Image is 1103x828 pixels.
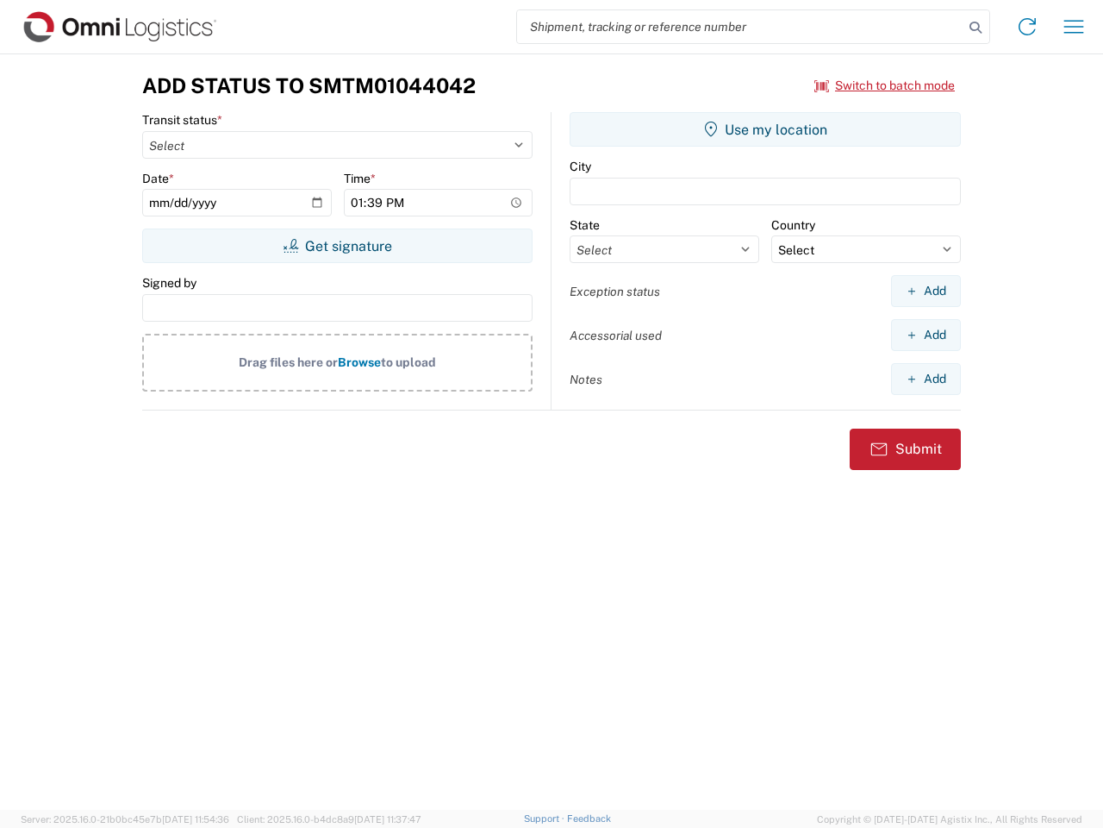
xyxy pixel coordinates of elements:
label: Transit status [142,112,222,128]
span: [DATE] 11:54:36 [162,814,229,825]
button: Submit [850,429,961,470]
label: City [570,159,591,174]
label: Country [771,217,815,233]
span: Client: 2025.16.0-b4dc8a9 [237,814,421,825]
span: Drag files here or [239,355,338,369]
span: to upload [381,355,436,369]
span: Browse [338,355,381,369]
button: Add [891,363,961,395]
span: [DATE] 11:37:47 [354,814,421,825]
h3: Add Status to SMTM01044042 [142,73,476,98]
button: Use my location [570,112,961,147]
label: Date [142,171,174,186]
span: Copyright © [DATE]-[DATE] Agistix Inc., All Rights Reserved [817,812,1082,827]
button: Add [891,319,961,351]
label: Exception status [570,284,660,299]
label: Time [344,171,376,186]
a: Support [524,813,567,824]
label: Accessorial used [570,328,662,343]
span: Server: 2025.16.0-21b0bc45e7b [21,814,229,825]
label: State [570,217,600,233]
label: Notes [570,372,602,387]
button: Switch to batch mode [814,72,955,100]
button: Add [891,275,961,307]
a: Feedback [567,813,611,824]
label: Signed by [142,275,196,291]
input: Shipment, tracking or reference number [517,10,963,43]
button: Get signature [142,229,533,263]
